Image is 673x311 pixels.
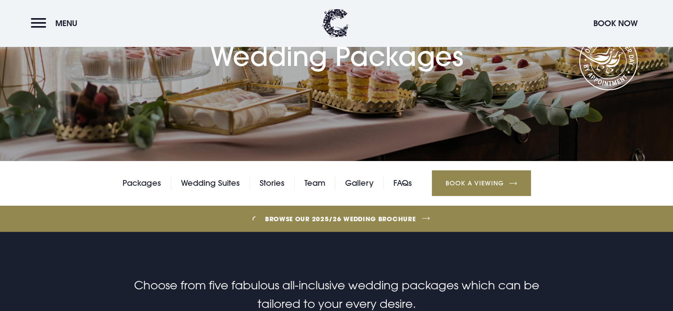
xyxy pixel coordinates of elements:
[31,14,82,33] button: Menu
[55,18,77,28] span: Menu
[589,14,642,33] button: Book Now
[432,170,531,196] a: Book a Viewing
[345,177,373,190] a: Gallery
[123,177,161,190] a: Packages
[181,177,240,190] a: Wedding Suites
[322,9,349,38] img: Clandeboye Lodge
[304,177,325,190] a: Team
[393,177,412,190] a: FAQs
[260,177,285,190] a: Stories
